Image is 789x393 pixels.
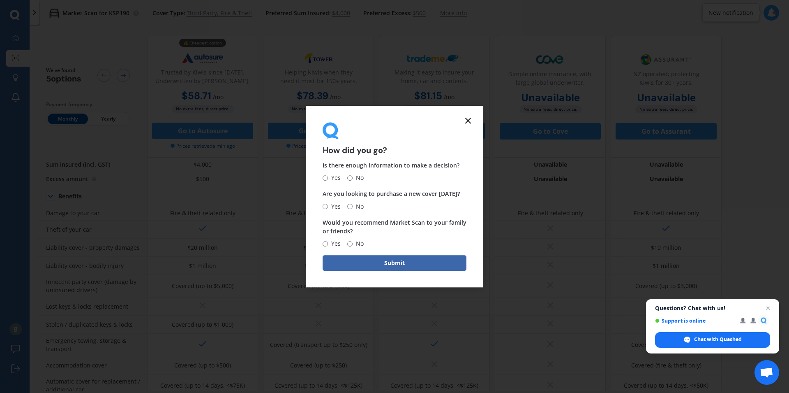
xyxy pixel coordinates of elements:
[655,332,770,348] span: Chat with Quashed
[353,239,364,249] span: No
[323,255,466,271] button: Submit
[323,175,328,181] input: Yes
[323,241,328,246] input: Yes
[754,360,779,385] a: Open chat
[694,336,742,343] span: Chat with Quashed
[328,202,341,212] span: Yes
[347,175,353,181] input: No
[655,318,734,324] span: Support is online
[347,241,353,246] input: No
[655,305,770,312] span: Questions? Chat with us!
[353,202,364,212] span: No
[323,122,466,155] div: How did you go?
[323,219,466,235] span: Would you recommend Market Scan to your family or friends?
[328,173,341,183] span: Yes
[328,239,341,249] span: Yes
[347,204,353,209] input: No
[353,173,364,183] span: No
[323,162,459,170] span: Is there enough information to make a decision?
[323,204,328,209] input: Yes
[323,190,460,198] span: Are you looking to purchase a new cover [DATE]?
